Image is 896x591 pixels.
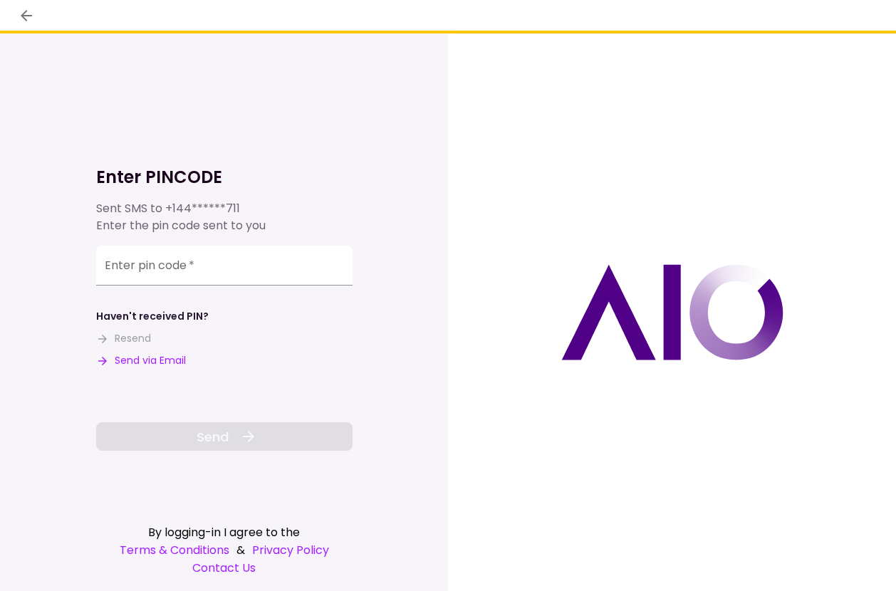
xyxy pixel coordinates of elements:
button: Resend [96,331,151,346]
div: By logging-in I agree to the [96,523,353,541]
div: Sent SMS to Enter the pin code sent to you [96,200,353,234]
span: Send [197,427,229,446]
button: Send [96,422,353,451]
div: & [96,541,353,559]
h1: Enter PINCODE [96,166,353,189]
a: Contact Us [96,559,353,577]
button: Send via Email [96,353,186,368]
img: AIO logo [561,264,783,360]
a: Terms & Conditions [120,541,229,559]
div: Haven't received PIN? [96,309,209,324]
a: Privacy Policy [252,541,329,559]
button: back [14,4,38,28]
